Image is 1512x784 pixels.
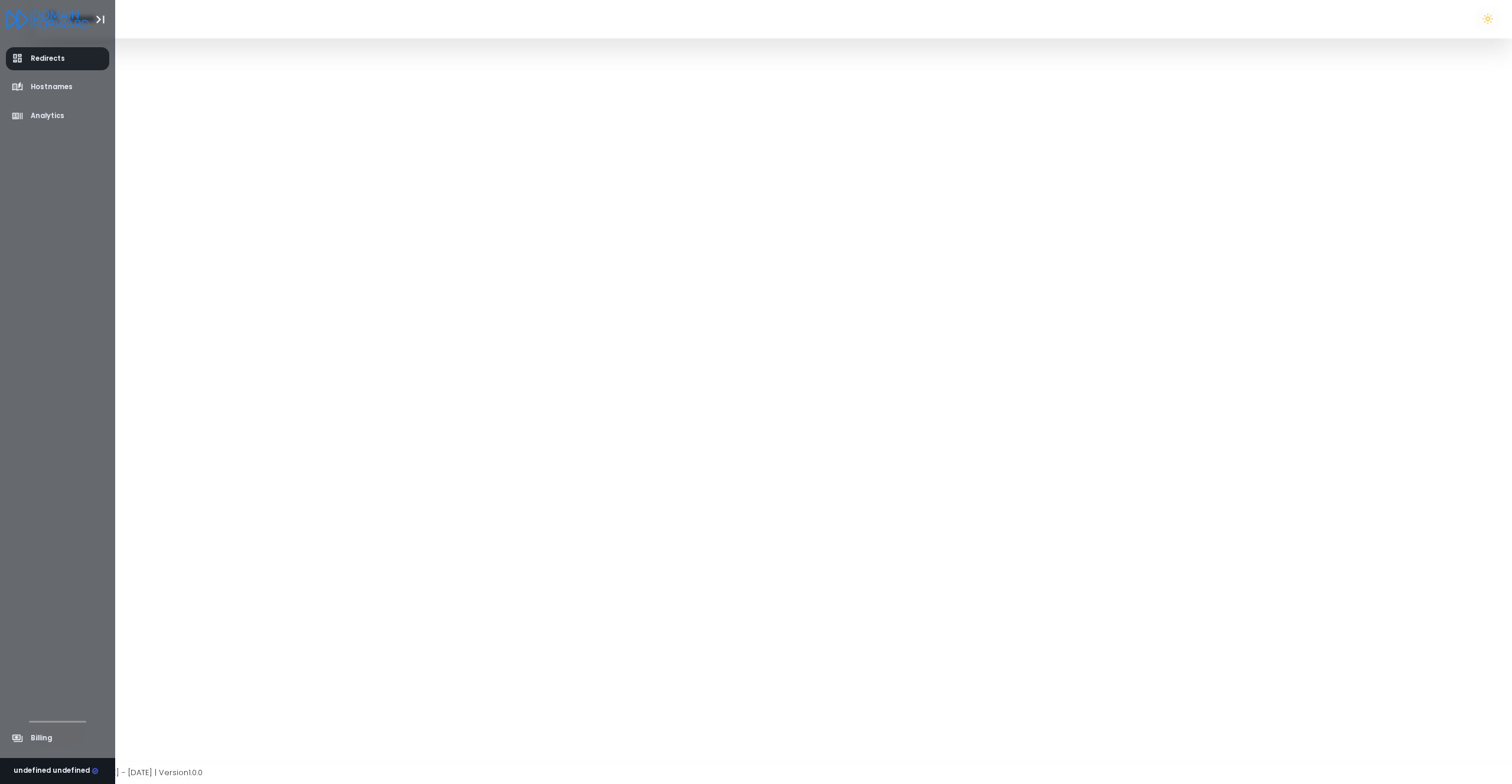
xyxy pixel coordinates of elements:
[6,11,89,27] a: Logo
[31,733,52,743] span: Billing
[6,727,110,750] a: Billing
[14,766,99,776] div: undefined undefined
[6,104,110,128] a: Analytics
[31,54,65,64] span: Redirects
[6,47,110,70] a: Redirects
[89,8,112,31] button: Toggle Aside
[31,111,64,121] span: Analytics
[31,82,73,92] span: Hostnames
[46,767,203,778] span: Copyright © [DATE] - [DATE] | Version 1.0.0
[6,76,110,99] a: Hostnames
